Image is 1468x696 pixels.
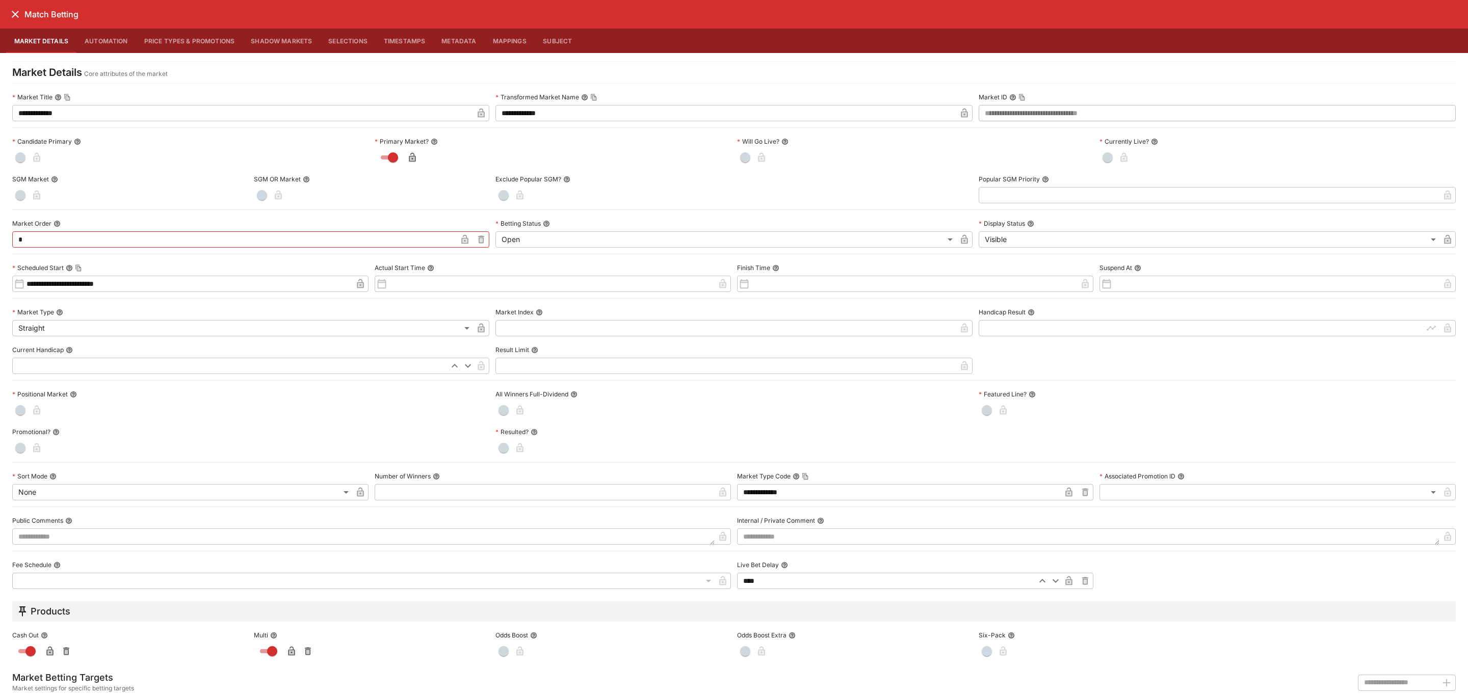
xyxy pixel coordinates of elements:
[12,93,53,101] p: Market Title
[570,391,578,398] button: All Winners Full-Dividend
[979,631,1006,639] p: Six-Pack
[31,605,70,617] h5: Products
[737,472,791,480] p: Market Type Code
[1099,472,1175,480] p: Associated Promotion ID
[1042,176,1049,183] button: Popular SGM Priority
[270,632,277,639] button: Multi
[781,138,789,145] button: Will Go Live?
[12,672,134,683] h5: Market Betting Targets
[737,560,779,569] p: Live Bet Delay
[1008,632,1015,639] button: Six-Pack
[375,263,425,272] p: Actual Start Time
[563,176,570,183] button: Exclude Popular SGM?
[485,29,535,53] button: Mappings
[1151,138,1158,145] button: Currently Live?
[54,561,61,569] button: Fee Schedule
[979,219,1025,228] p: Display Status
[12,390,68,398] p: Positional Market
[1029,391,1036,398] button: Featured Line?
[66,264,73,272] button: Scheduled StartCopy To Clipboard
[531,429,538,436] button: Resulted?
[12,263,64,272] p: Scheduled Start
[76,29,136,53] button: Automation
[12,137,72,146] p: Candidate Primary
[12,683,134,693] span: Market settings for specific betting targets
[817,517,824,524] button: Internal / Private Comment
[495,631,528,639] p: Odds Boost
[136,29,243,53] button: Price Types & Promotions
[56,309,63,316] button: Market Type
[979,390,1027,398] p: Featured Line?
[12,484,352,500] div: None
[535,29,581,53] button: Subject
[531,346,538,354] button: Result Limit
[495,390,568,398] p: All Winners Full-Dividend
[530,632,537,639] button: Odds Boost
[12,472,47,480] p: Sort Mode
[74,138,81,145] button: Candidate Primary
[1018,94,1026,101] button: Copy To Clipboard
[12,631,39,639] p: Cash Out
[1028,309,1035,316] button: Handicap Result
[55,94,62,101] button: Market TitleCopy To Clipboard
[1099,263,1132,272] p: Suspend At
[1099,137,1149,146] p: Currently Live?
[24,9,78,20] h6: Match Betting
[51,176,58,183] button: SGM Market
[979,175,1040,183] p: Popular SGM Priority
[1134,264,1141,272] button: Suspend At
[12,427,50,436] p: Promotional?
[75,264,82,272] button: Copy To Clipboard
[12,345,64,354] p: Current Handicap
[12,66,82,79] h4: Market Details
[427,264,434,272] button: Actual Start Time
[590,94,597,101] button: Copy To Clipboard
[543,220,550,227] button: Betting Status
[1027,220,1034,227] button: Display Status
[737,263,770,272] p: Finish Time
[254,175,301,183] p: SGM OR Market
[65,517,72,524] button: Public Comments
[979,93,1007,101] p: Market ID
[495,345,529,354] p: Result Limit
[772,264,779,272] button: Finish Time
[737,137,779,146] p: Will Go Live?
[495,308,534,316] p: Market Index
[536,309,543,316] button: Market Index
[979,231,1439,248] div: Visible
[49,473,57,480] button: Sort Mode
[789,632,796,639] button: Odds Boost Extra
[737,631,787,639] p: Odds Boost Extra
[66,346,73,354] button: Current Handicap
[84,69,168,79] p: Core attributes of the market
[495,93,579,101] p: Transformed Market Name
[737,516,815,525] p: Internal / Private Comment
[495,175,561,183] p: Exclude Popular SGM?
[581,94,588,101] button: Transformed Market NameCopy To Clipboard
[1177,473,1185,480] button: Associated Promotion ID
[433,473,440,480] button: Number of Winners
[495,219,541,228] p: Betting Status
[70,391,77,398] button: Positional Market
[375,137,429,146] p: Primary Market?
[793,473,800,480] button: Market Type CodeCopy To Clipboard
[433,29,484,53] button: Metadata
[375,472,431,480] p: Number of Winners
[979,308,1026,316] p: Handicap Result
[6,29,76,53] button: Market Details
[12,308,54,316] p: Market Type
[1009,94,1016,101] button: Market IDCopy To Clipboard
[54,220,61,227] button: Market Order
[495,427,529,436] p: Resulted?
[12,175,49,183] p: SGM Market
[495,231,956,248] div: Open
[303,176,310,183] button: SGM OR Market
[41,632,48,639] button: Cash Out
[64,94,71,101] button: Copy To Clipboard
[376,29,434,53] button: Timestamps
[243,29,320,53] button: Shadow Markets
[431,138,438,145] button: Primary Market?
[12,560,51,569] p: Fee Schedule
[12,516,63,525] p: Public Comments
[12,219,51,228] p: Market Order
